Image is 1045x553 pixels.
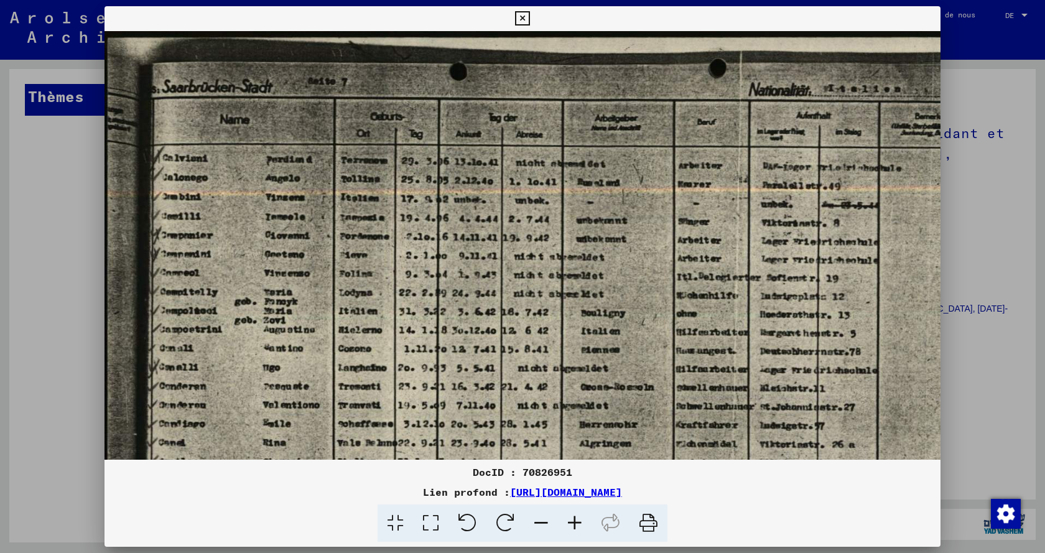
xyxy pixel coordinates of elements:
[991,499,1021,529] img: Modifier le consentement
[990,498,1020,528] div: Modifier le consentement
[510,486,622,498] a: [URL][DOMAIN_NAME]
[423,486,510,498] font: Lien profond :
[473,466,572,478] font: DocID : 70826951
